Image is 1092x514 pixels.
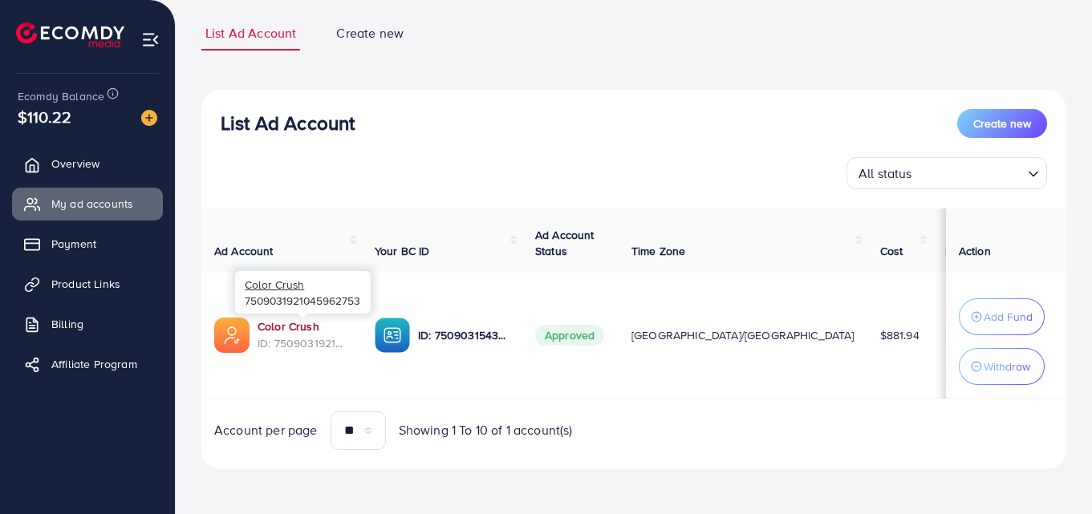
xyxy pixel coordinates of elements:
span: Time Zone [631,243,685,259]
span: Ecomdy Balance [18,88,104,104]
span: All status [855,162,915,185]
span: My ad accounts [51,196,133,212]
img: image [141,110,157,126]
span: Account per page [214,421,318,439]
p: Withdraw [984,357,1030,376]
span: $110.22 [18,105,71,128]
a: Overview [12,148,163,180]
span: Payment [51,236,96,252]
span: Action [959,243,991,259]
span: Billing [51,316,83,332]
span: Your BC ID [375,243,430,259]
img: ic-ads-acc.e4c84228.svg [214,318,250,353]
p: Add Fund [984,307,1033,326]
span: Cost [880,243,903,259]
span: Color Crush [245,277,304,292]
button: Create new [957,109,1047,138]
span: Ad Account Status [535,227,595,259]
a: Billing [12,308,163,340]
p: ID: 7509031543751786504 [418,326,509,345]
span: Showing 1 To 10 of 1 account(s) [399,421,573,439]
img: ic-ba-acc.ded83a64.svg [375,318,410,353]
span: ID: 7509031921045962753 [258,335,349,351]
div: 7509031921045962753 [235,271,371,314]
a: My ad accounts [12,188,163,220]
button: Add Fund [959,298,1045,335]
span: List Ad Account [205,24,296,42]
span: Create new [336,24,404,42]
span: Create new [973,115,1031,132]
span: Product Links [51,276,120,292]
input: Search for option [917,159,1021,185]
span: [GEOGRAPHIC_DATA]/[GEOGRAPHIC_DATA] [631,327,855,343]
iframe: Chat [1024,442,1080,502]
span: Affiliate Program [51,356,137,372]
a: Product Links [12,268,163,300]
div: Search for option [846,157,1047,189]
h3: List Ad Account [221,111,355,135]
span: $881.94 [880,327,919,343]
a: Affiliate Program [12,348,163,380]
a: Color Crush [258,318,349,334]
img: logo [16,22,124,47]
span: Approved [535,325,604,346]
a: Payment [12,228,163,260]
span: Overview [51,156,99,172]
button: Withdraw [959,348,1045,385]
img: menu [141,30,160,49]
span: Ad Account [214,243,274,259]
